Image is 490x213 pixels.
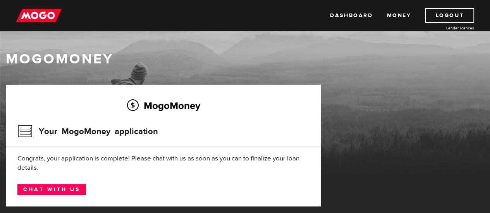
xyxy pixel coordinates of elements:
[17,154,309,172] div: Congrats, your application is complete! Please chat with us as soon as you can to finalize your l...
[387,8,411,23] a: Money
[330,8,373,23] a: Dashboard
[416,25,474,31] a: Lender licences
[17,97,309,114] h2: MogoMoney
[17,184,86,195] a: Chat with us
[17,121,158,141] h3: Your MogoMoney application
[6,51,484,67] h1: MogoMoney
[425,8,474,23] a: Logout
[16,8,62,23] img: mogo_logo-11ee424be714fa7cbb0f0f49df9e16ec.png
